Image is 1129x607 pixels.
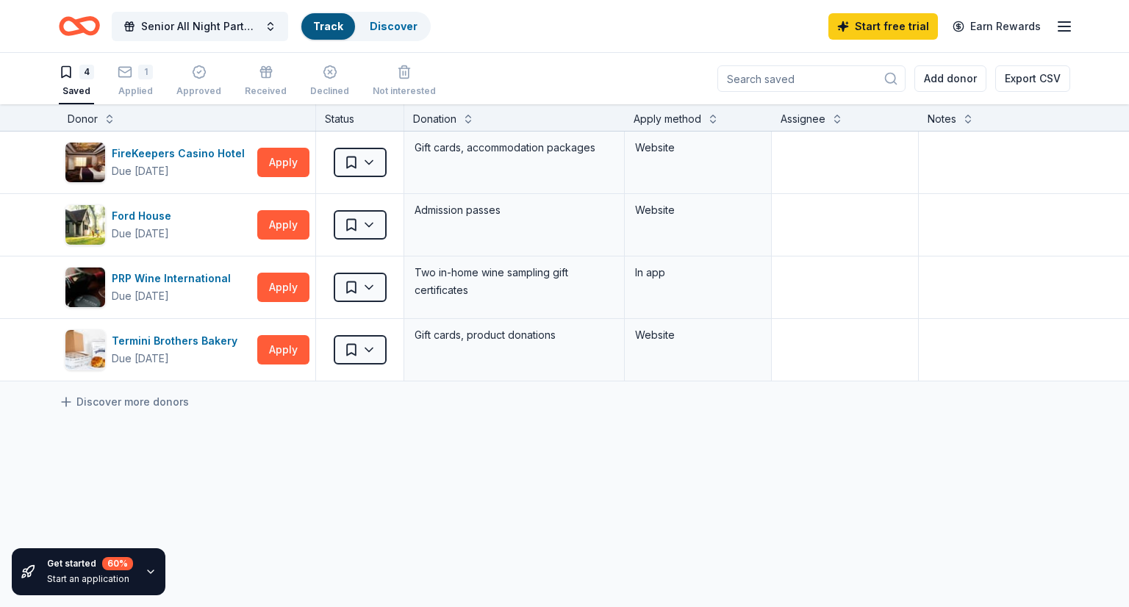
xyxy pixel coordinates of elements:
[79,65,94,79] div: 4
[112,350,169,367] div: Due [DATE]
[112,12,288,41] button: Senior All Night Party [DATE] Fundraiser
[310,59,349,104] button: Declined
[65,267,105,307] img: Image for PRP Wine International
[65,143,105,182] img: Image for FireKeepers Casino Hotel
[65,267,251,308] button: Image for PRP Wine InternationalPRP Wine InternationalDue [DATE]
[928,110,956,128] div: Notes
[257,210,309,240] button: Apply
[138,65,153,79] div: 1
[112,287,169,305] div: Due [DATE]
[634,110,701,128] div: Apply method
[635,326,761,344] div: Website
[245,85,287,97] div: Received
[313,20,343,32] a: Track
[112,162,169,180] div: Due [DATE]
[141,18,259,35] span: Senior All Night Party [DATE] Fundraiser
[635,264,761,281] div: In app
[102,557,133,570] div: 60 %
[112,145,251,162] div: FireKeepers Casino Hotel
[635,201,761,219] div: Website
[828,13,938,40] a: Start free trial
[413,110,456,128] div: Donation
[59,59,94,104] button: 4Saved
[112,207,177,225] div: Ford House
[118,85,153,97] div: Applied
[47,573,133,585] div: Start an application
[316,104,404,131] div: Status
[112,225,169,243] div: Due [DATE]
[413,325,615,345] div: Gift cards, product donations
[65,330,105,370] img: Image for Termini Brothers Bakery
[112,332,243,350] div: Termini Brothers Bakery
[112,270,237,287] div: PRP Wine International
[635,139,761,157] div: Website
[413,200,615,220] div: Admission passes
[65,329,251,370] button: Image for Termini Brothers BakeryTermini Brothers BakeryDue [DATE]
[300,12,431,41] button: TrackDiscover
[995,65,1070,92] button: Export CSV
[310,85,349,97] div: Declined
[370,20,417,32] a: Discover
[413,262,615,301] div: Two in-home wine sampling gift certificates
[944,13,1050,40] a: Earn Rewards
[65,205,105,245] img: Image for Ford House
[245,59,287,104] button: Received
[257,273,309,302] button: Apply
[413,137,615,158] div: Gift cards, accommodation packages
[176,59,221,104] button: Approved
[118,59,153,104] button: 1Applied
[257,148,309,177] button: Apply
[47,557,133,570] div: Get started
[68,110,98,128] div: Donor
[373,85,436,97] div: Not interested
[65,142,251,183] button: Image for FireKeepers Casino HotelFireKeepers Casino HotelDue [DATE]
[717,65,906,92] input: Search saved
[59,9,100,43] a: Home
[914,65,986,92] button: Add donor
[373,59,436,104] button: Not interested
[59,85,94,97] div: Saved
[59,393,189,411] a: Discover more donors
[65,204,251,245] button: Image for Ford HouseFord HouseDue [DATE]
[176,85,221,97] div: Approved
[257,335,309,364] button: Apply
[781,110,825,128] div: Assignee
